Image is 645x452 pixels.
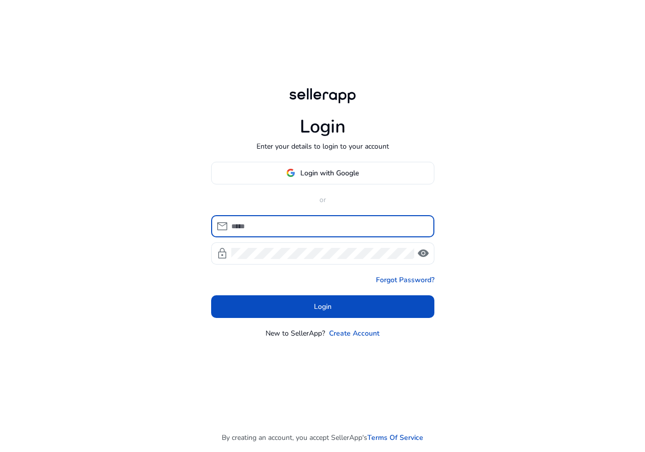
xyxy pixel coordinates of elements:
span: lock [216,247,228,260]
p: New to SellerApp? [266,328,325,339]
button: Login with Google [211,162,434,184]
span: Login with Google [300,168,359,178]
span: Login [314,301,332,312]
span: visibility [417,247,429,260]
span: mail [216,220,228,232]
h1: Login [300,116,346,138]
a: Terms Of Service [367,432,423,443]
p: Enter your details to login to your account [256,141,389,152]
a: Forgot Password? [376,275,434,285]
img: google-logo.svg [286,168,295,177]
button: Login [211,295,434,318]
a: Create Account [329,328,379,339]
p: or [211,195,434,205]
